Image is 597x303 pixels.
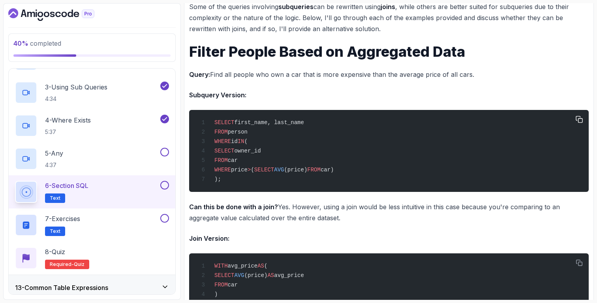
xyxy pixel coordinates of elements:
p: Yes. However, using a join would be less intuitive in this case because you're comparing to an ag... [189,201,589,223]
span: ( [264,263,267,269]
p: 3 - Using Sub Queries [45,82,107,92]
span: SELECT [214,272,234,279]
span: AS [267,272,274,279]
strong: subqueries [278,3,314,11]
span: completed [13,39,61,47]
strong: Join Version: [189,234,229,242]
span: WHERE [214,167,231,173]
button: 5-Any4:37 [15,148,169,170]
span: Text [50,195,60,201]
span: AVG [234,272,244,279]
p: 7 - Exercises [45,214,80,223]
span: FROM [214,282,228,288]
button: 13-Common Table Expressions [9,275,175,300]
span: id [231,138,238,145]
span: ( [244,138,248,145]
p: 4:34 [45,95,107,103]
p: 4:37 [45,161,63,169]
span: SELECT [254,167,274,173]
span: (price) [284,167,307,173]
a: Dashboard [8,8,113,21]
span: FROM [214,157,228,164]
button: 6-Section SQLText [15,181,169,203]
span: ); [214,176,221,182]
h3: 13 - Common Table Expressions [15,283,108,292]
span: car [228,282,238,288]
span: IN [238,138,244,145]
button: 7-ExercisesText [15,214,169,236]
span: Required- [50,261,74,268]
p: 5:37 [45,128,91,136]
span: avg_price [274,272,304,279]
strong: Can this be done with a join? [189,203,278,211]
span: AS [257,263,264,269]
span: FROM [214,129,228,135]
span: ) [214,291,218,297]
span: car [228,157,238,164]
p: 4 - Where Exists [45,115,91,125]
span: > [248,167,251,173]
span: owner_id [234,148,261,154]
p: 8 - Quiz [45,247,65,257]
button: 3-Using Sub Queries4:34 [15,82,169,104]
p: 5 - Any [45,149,63,158]
h1: Filter People Based on Aggregated Data [189,44,589,59]
span: AVG [274,167,284,173]
span: ( [251,167,254,173]
span: WHERE [214,138,231,145]
span: person [228,129,248,135]
strong: joins [381,3,395,11]
button: 8-QuizRequired-quiz [15,247,169,269]
span: Text [50,228,60,234]
strong: Query: [189,71,210,78]
p: Find all people who own a car that is more expensive than the average price of all cars. [189,69,589,80]
span: WITH [214,263,228,269]
p: Some of the queries involving can be rewritten using , while others are better suited for subquer... [189,1,589,34]
strong: Subquery Version: [189,91,246,99]
p: 6 - Section SQL [45,181,88,190]
span: FROM [307,167,321,173]
span: SELECT [214,119,234,126]
span: price [231,167,248,173]
span: quiz [74,261,84,268]
span: first_name, last_name [234,119,304,126]
span: avg_price [228,263,258,269]
span: (price) [244,272,268,279]
span: car) [321,167,334,173]
span: SELECT [214,148,234,154]
button: 4-Where Exists5:37 [15,115,169,137]
span: 40 % [13,39,28,47]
